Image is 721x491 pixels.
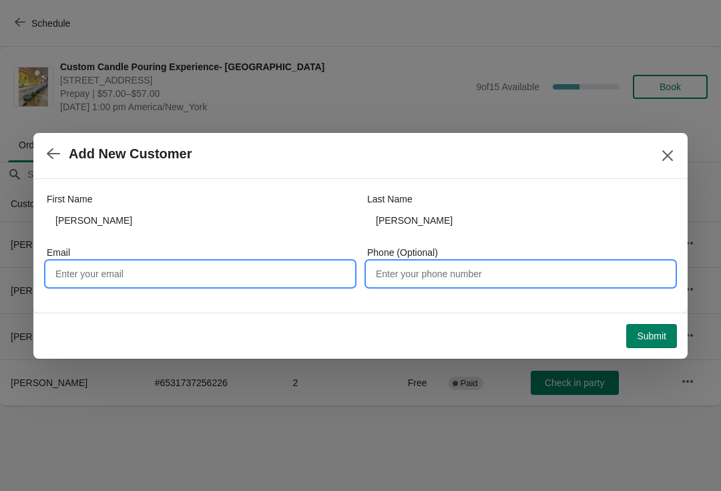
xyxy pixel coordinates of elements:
input: Smith [367,208,674,232]
button: Submit [626,324,677,348]
span: Submit [637,331,666,341]
button: Close [656,144,680,168]
h2: Add New Customer [69,146,192,162]
label: First Name [47,192,92,206]
label: Last Name [367,192,413,206]
label: Email [47,246,70,259]
input: Enter your email [47,262,354,286]
label: Phone (Optional) [367,246,438,259]
input: John [47,208,354,232]
input: Enter your phone number [367,262,674,286]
